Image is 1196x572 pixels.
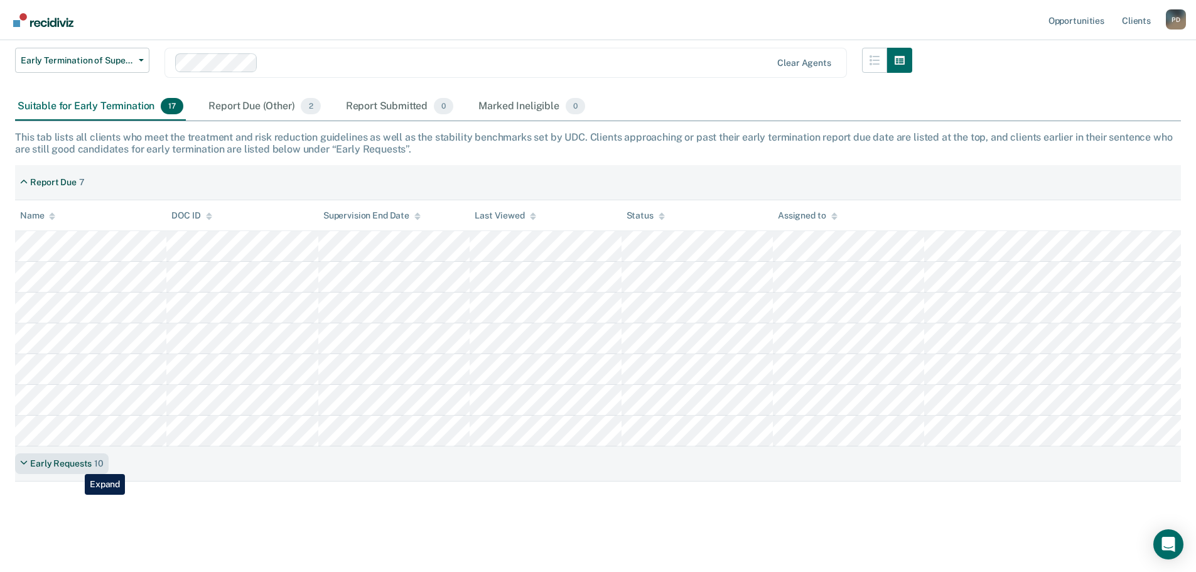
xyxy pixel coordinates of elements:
[15,131,1181,155] div: This tab lists all clients who meet the treatment and risk reduction guidelines as well as the st...
[30,177,77,188] div: Report Due
[343,93,456,121] div: Report Submitted0
[476,93,588,121] div: Marked Ineligible0
[778,210,837,221] div: Assigned to
[161,98,183,114] span: 17
[15,172,90,193] div: Report Due7
[475,210,536,221] div: Last Viewed
[15,48,149,73] button: Early Termination of Supervision
[30,458,92,469] div: Early Requests
[15,93,186,121] div: Suitable for Early Termination17
[13,13,73,27] img: Recidiviz
[94,458,104,469] div: 10
[206,93,323,121] div: Report Due (Other)2
[627,210,665,221] div: Status
[1166,9,1186,30] div: P D
[1153,529,1183,559] div: Open Intercom Messenger
[323,210,421,221] div: Supervision End Date
[15,453,109,474] div: Early Requests10
[777,58,831,68] div: Clear agents
[21,55,134,66] span: Early Termination of Supervision
[20,210,55,221] div: Name
[1166,9,1186,30] button: Profile dropdown button
[301,98,320,114] span: 2
[566,98,585,114] span: 0
[171,210,212,221] div: DOC ID
[79,177,85,188] div: 7
[434,98,453,114] span: 0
